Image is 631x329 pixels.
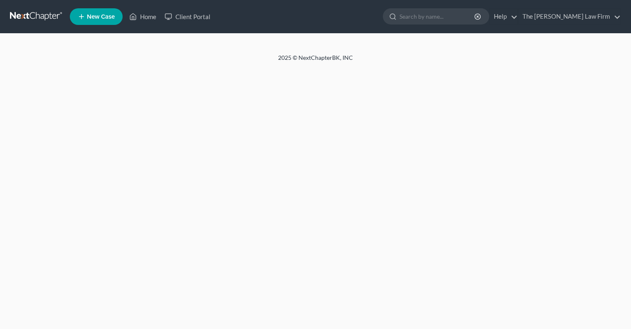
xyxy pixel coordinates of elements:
span: New Case [87,14,115,20]
a: Client Portal [160,9,214,24]
a: Home [125,9,160,24]
a: Help [490,9,518,24]
input: Search by name... [399,9,476,24]
div: 2025 © NextChapterBK, INC [79,54,552,69]
a: The [PERSON_NAME] Law Firm [518,9,621,24]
